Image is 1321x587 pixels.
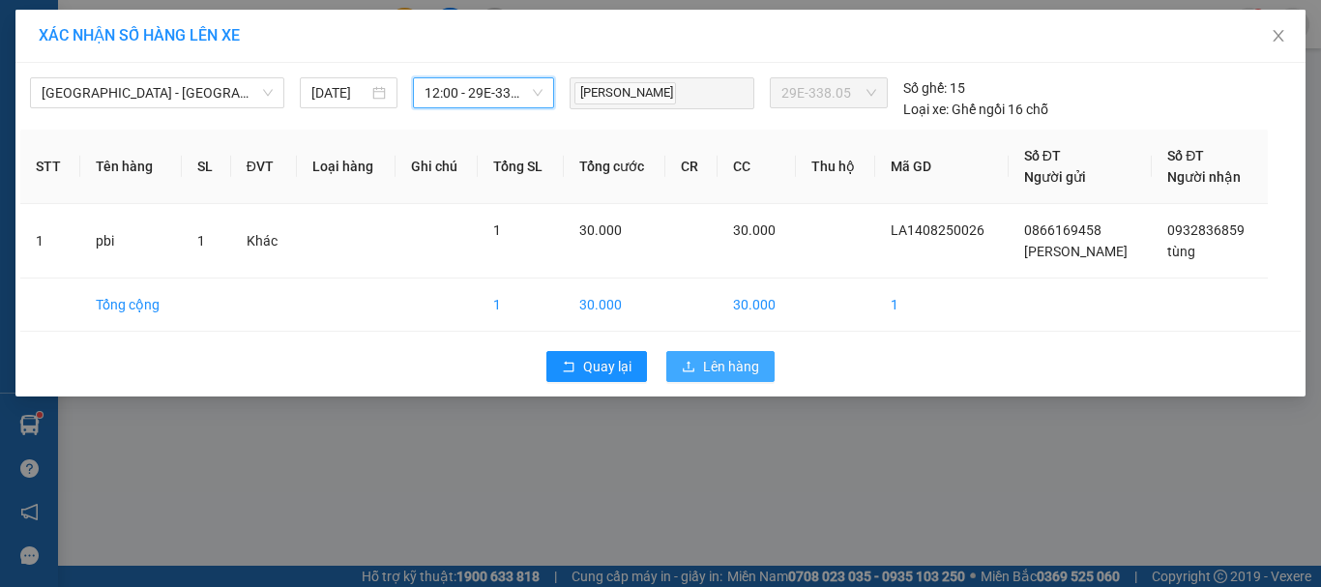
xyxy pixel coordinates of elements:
span: 1 [197,233,205,249]
th: Loại hàng [297,130,395,204]
span: Quay lại [583,356,631,377]
span: 29E-338.05 [781,78,876,107]
strong: CHUYỂN PHÁT NHANH VIP ANH HUY [120,15,265,78]
th: Mã GD [875,130,1009,204]
span: 30.000 [733,222,776,238]
span: 0866169458 [1024,222,1101,238]
td: Tổng cộng [80,279,182,332]
input: 14/08/2025 [311,82,367,103]
td: 30.000 [564,279,666,332]
button: uploadLên hàng [666,351,775,382]
th: Tên hàng [80,130,182,204]
button: Close [1251,10,1306,64]
div: Ghế ngồi 16 chỗ [903,99,1048,120]
th: Thu hộ [796,130,875,204]
span: Số ĐT [1167,148,1204,163]
td: pbi [80,204,182,279]
span: Số ghế: [903,77,947,99]
img: logo [9,76,107,175]
th: CC [718,130,796,204]
span: 1 [493,222,501,238]
span: Số ĐT [1024,148,1061,163]
td: Khác [231,204,297,279]
th: STT [20,130,80,204]
td: 1 [875,279,1009,332]
span: Loại xe: [903,99,949,120]
span: 12:00 - 29E-338.05 [425,78,543,107]
span: close [1271,28,1286,44]
td: 1 [478,279,564,332]
th: Tổng SL [478,130,564,204]
td: 1 [20,204,80,279]
button: rollbackQuay lại [546,351,647,382]
span: 0932836859 [1167,222,1245,238]
th: Tổng cước [564,130,666,204]
th: ĐVT [231,130,297,204]
th: SL [182,130,231,204]
span: LA1408250026 [891,222,984,238]
th: CR [665,130,717,204]
div: 15 [903,77,965,99]
span: Hà Nội - Hải Phòng [42,78,273,107]
span: rollback [562,360,575,375]
span: Người gửi [1024,169,1086,185]
span: upload [682,360,695,375]
span: Lên hàng [703,356,759,377]
span: 30.000 [579,222,622,238]
span: [PERSON_NAME] [574,82,676,104]
th: Ghi chú [396,130,478,204]
span: Chuyển phát nhanh: [GEOGRAPHIC_DATA] - [GEOGRAPHIC_DATA] [109,83,277,152]
span: [PERSON_NAME] [1024,244,1128,259]
td: 30.000 [718,279,796,332]
span: XÁC NHẬN SỐ HÀNG LÊN XE [39,26,240,44]
span: Người nhận [1167,169,1241,185]
span: tùng [1167,244,1195,259]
